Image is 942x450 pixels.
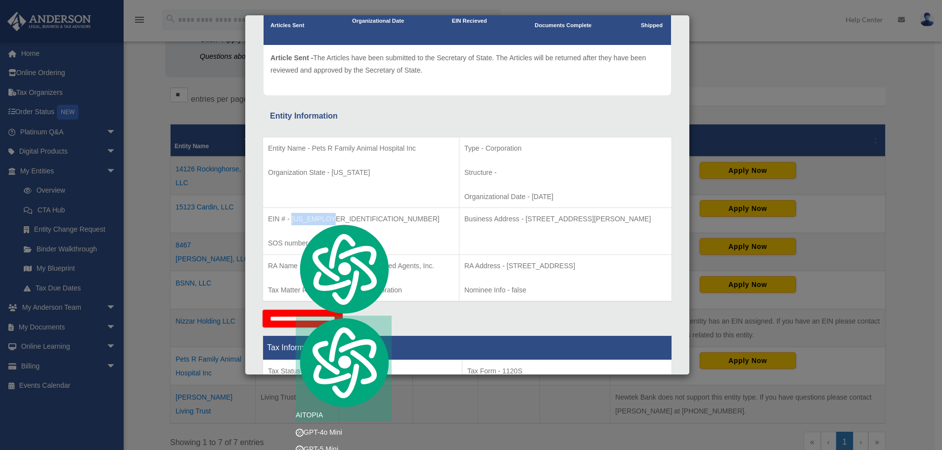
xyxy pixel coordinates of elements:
[270,21,304,31] p: Articles Sent
[467,365,667,377] p: Tax Form - 1120S
[296,222,392,316] img: logo.svg
[270,109,665,123] div: Entity Information
[535,21,591,31] p: Documents Complete
[268,142,454,155] p: Entity Name - Pets R Family Animal Hospital Inc
[352,16,404,26] p: Organizational Date
[270,52,664,76] p: The Articles have been submitted to the Secretary of State. The Articles will be returned after t...
[464,284,667,296] p: Nominee Info - false
[296,316,392,421] div: AITOPIA
[296,426,392,439] div: GPT-4o Mini
[268,166,454,179] p: Organization State - [US_STATE]
[296,429,304,437] img: gpt-black.svg
[639,21,664,31] p: Shipped
[464,191,667,203] p: Organizational Date - [DATE]
[464,213,667,225] p: Business Address - [STREET_ADDRESS][PERSON_NAME]
[268,260,454,272] p: RA Name - [PERSON_NAME] Registered Agents, Inc.
[464,142,667,155] p: Type - Corporation
[268,237,454,249] p: SOS number - 08254104
[263,360,462,433] td: Tax Period Type - Calendar Year
[296,316,392,409] img: logo.svg
[452,16,487,26] p: EIN Recieved
[270,54,313,62] span: Article Sent -
[268,284,454,296] p: Tax Matter Representative - S - Corporation
[263,336,672,360] th: Tax Information
[268,365,457,377] p: Tax Status - S - Corporation
[268,213,454,225] p: EIN # - [US_EMPLOYER_IDENTIFICATION_NUMBER]
[464,260,667,272] p: RA Address - [STREET_ADDRESS]
[464,166,667,179] p: Structure -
